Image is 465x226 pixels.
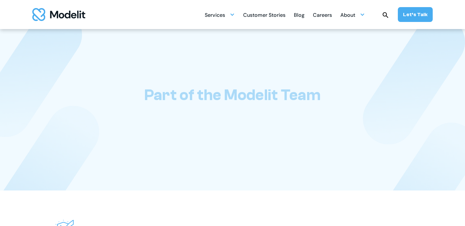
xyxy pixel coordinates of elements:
[398,7,433,22] a: Let’s Talk
[32,8,85,21] img: modelit logo
[205,8,235,21] div: Services
[243,8,285,21] a: Customer Stories
[144,86,321,104] h1: Part of the Modelit Team
[340,8,365,21] div: About
[294,9,305,22] div: Blog
[313,8,332,21] a: Careers
[205,9,225,22] div: Services
[243,9,285,22] div: Customer Stories
[294,8,305,21] a: Blog
[313,9,332,22] div: Careers
[32,8,85,21] a: home
[403,11,428,18] div: Let’s Talk
[340,9,355,22] div: About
